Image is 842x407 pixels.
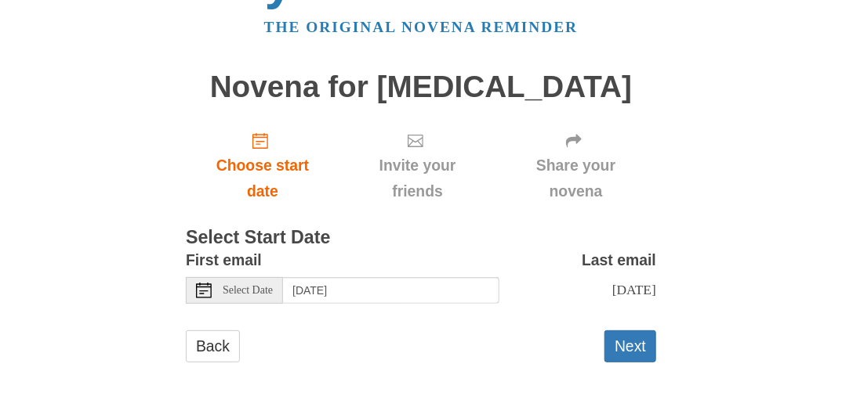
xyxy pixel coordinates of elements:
a: Choose start date [186,119,339,212]
h1: Novena for [MEDICAL_DATA] [186,70,656,104]
label: Last email [582,247,656,273]
span: Invite your friends [355,153,480,204]
span: [DATE] [612,282,656,297]
span: Share your novena [511,153,641,204]
button: Next [604,330,656,362]
label: First email [186,247,262,273]
a: Back [186,330,240,362]
input: Use the arrow keys to pick a date [283,277,499,304]
div: Click "Next" to confirm your start date first. [495,119,656,212]
span: Select Date [223,285,273,296]
span: Choose start date [201,153,324,204]
a: The original novena reminder [264,19,579,35]
h3: Select Start Date [186,228,656,248]
div: Click "Next" to confirm your start date first. [339,119,495,212]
